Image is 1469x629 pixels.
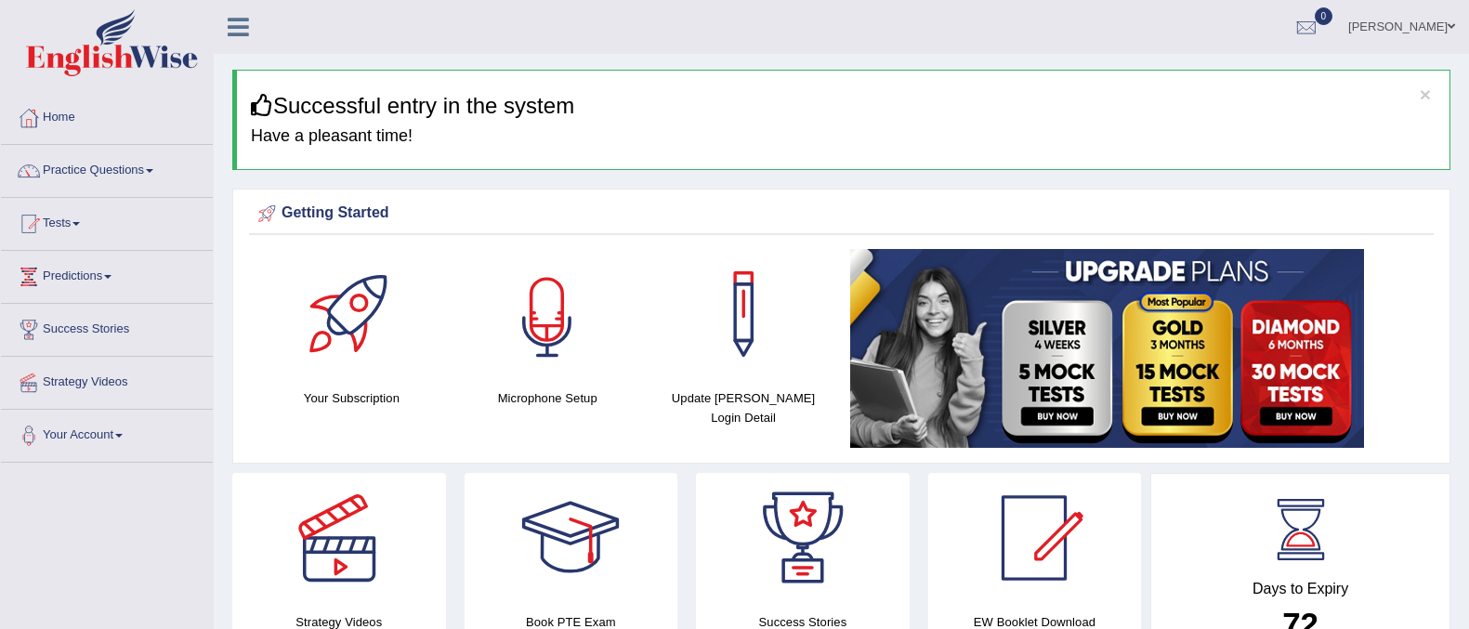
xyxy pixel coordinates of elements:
[251,94,1436,118] h3: Successful entry in the system
[254,200,1429,228] div: Getting Started
[459,388,636,408] h4: Microphone Setup
[1315,7,1333,25] span: 0
[1,251,213,297] a: Predictions
[1,304,213,350] a: Success Stories
[1,92,213,138] a: Home
[251,127,1436,146] h4: Have a pleasant time!
[1,357,213,403] a: Strategy Videos
[1420,85,1431,104] button: ×
[1,198,213,244] a: Tests
[263,388,440,408] h4: Your Subscription
[1172,581,1429,597] h4: Days to Expiry
[850,249,1364,448] img: small5.jpg
[1,410,213,456] a: Your Account
[655,388,833,427] h4: Update [PERSON_NAME] Login Detail
[1,145,213,191] a: Practice Questions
